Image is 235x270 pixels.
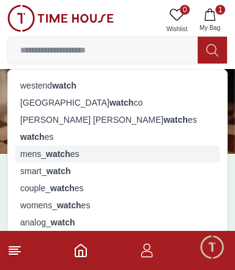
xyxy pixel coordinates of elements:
span: 1 [215,5,225,15]
span: My Bag [195,23,225,32]
div: es [15,128,220,145]
span: Wishlist [162,24,192,34]
a: Home [73,243,88,258]
strong: watch [163,115,188,125]
strong: watch [57,200,81,210]
div: Chat Widget [199,234,226,261]
div: [GEOGRAPHIC_DATA] co [15,94,220,111]
span: 0 [180,5,190,15]
div: mens_ es [15,145,220,162]
strong: watch [20,132,45,142]
button: 1My Bag [192,5,228,36]
strong: watch [51,217,75,227]
div: couple_ es [15,180,220,197]
div: [PERSON_NAME] [PERSON_NAME] es [15,111,220,128]
div: womens_ es [15,197,220,214]
strong: watch [47,166,71,176]
strong: watch [52,81,76,90]
strong: watch [50,183,75,193]
a: 0Wishlist [162,5,192,36]
img: ... [7,5,114,32]
div: westend [15,77,220,94]
strong: watch [110,98,134,108]
div: smart_ [15,162,220,180]
strong: watch [46,149,70,159]
div: analog_ [15,214,220,231]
